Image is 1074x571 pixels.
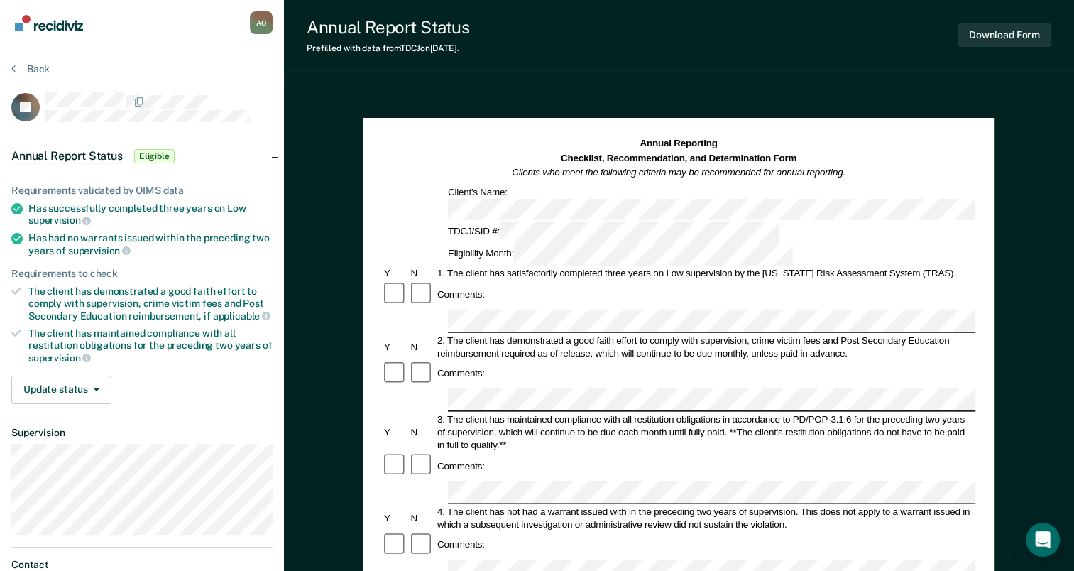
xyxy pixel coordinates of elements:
div: Eligibility Month: [446,244,795,266]
div: N [409,340,435,353]
div: 3. The client has maintained compliance with all restitution obligations in accordance to PD/POP-... [435,413,975,451]
span: applicable [213,310,270,322]
dt: Contact [11,559,273,571]
img: Recidiviz [15,15,83,31]
div: Y [382,340,408,353]
button: Profile dropdown button [250,11,273,34]
div: Requirements to check [11,268,273,280]
button: Back [11,62,50,75]
div: 2. The client has demonstrated a good faith effort to comply with supervision, crime victim fees ... [435,334,975,359]
div: 4. The client has not had a warrant issued with in the preceding two years of supervision. This d... [435,505,975,531]
div: Y [382,511,408,524]
div: Comments: [435,538,487,551]
div: TDCJ/SID #: [446,222,781,244]
div: The client has maintained compliance with all restitution obligations for the preceding two years of [28,327,273,364]
div: Comments: [435,288,487,301]
div: 1. The client has satisfactorily completed three years on Low supervision by the [US_STATE] Risk ... [435,267,975,280]
button: Update status [11,376,111,404]
span: supervision [28,214,91,226]
span: Eligible [134,149,175,163]
div: N [409,511,435,524]
div: The client has demonstrated a good faith effort to comply with supervision, crime victim fees and... [28,285,273,322]
div: N [409,425,435,438]
div: Comments: [435,459,487,472]
div: Has successfully completed three years on Low [28,202,273,227]
span: supervision [28,352,91,364]
div: A O [250,11,273,34]
dt: Supervision [11,427,273,439]
span: Annual Report Status [11,149,123,163]
span: supervision [68,245,131,256]
button: Download Form [958,23,1051,47]
strong: Checklist, Recommendation, and Determination Form [561,153,796,163]
div: Has had no warrants issued within the preceding two years of [28,232,273,256]
div: Annual Report Status [307,17,469,38]
em: Clients who meet the following criteria may be recommended for annual reporting. [513,167,846,178]
div: Requirements validated by OIMS data [11,185,273,197]
div: Prefilled with data from TDCJ on [DATE] . [307,43,469,53]
strong: Annual Reporting [640,138,718,149]
div: N [409,267,435,280]
div: Comments: [435,367,487,380]
div: Open Intercom Messenger [1026,523,1060,557]
div: Y [382,425,408,438]
div: Y [382,267,408,280]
